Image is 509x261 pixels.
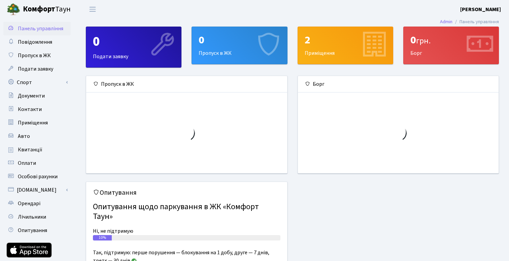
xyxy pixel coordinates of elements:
span: Контакти [18,106,42,113]
a: Опитування [3,224,71,237]
span: Лічильники [18,213,46,221]
a: Квитанції [3,143,71,156]
div: Подати заявку [86,27,181,67]
div: Приміщення [298,27,393,64]
div: Пропуск в ЖК [192,27,287,64]
a: 2Приміщення [298,27,393,64]
h5: Опитування [93,189,280,197]
span: Таун [23,4,71,15]
a: 0Пропуск в ЖК [192,27,287,64]
a: Документи [3,89,71,103]
nav: breadcrumb [430,15,509,29]
b: [PERSON_NAME] [460,6,501,13]
a: Авто [3,129,71,143]
a: Особові рахунки [3,170,71,183]
span: Подати заявку [18,65,53,73]
a: Оплати [3,156,71,170]
div: Борг [404,27,499,64]
div: Ні, не підтримую [93,227,280,235]
span: Повідомлення [18,38,52,46]
b: Комфорт [23,4,55,14]
a: Admin [440,18,452,25]
span: Авто [18,133,30,140]
span: Особові рахунки [18,173,58,180]
a: Контакти [3,103,71,116]
span: Квитанції [18,146,42,153]
a: Панель управління [3,22,71,35]
span: Документи [18,92,45,100]
span: Пропуск в ЖК [18,52,51,59]
a: [PERSON_NAME] [460,5,501,13]
span: Панель управління [18,25,63,32]
a: Орендарі [3,197,71,210]
div: 0 [199,34,280,46]
img: logo.png [7,3,20,16]
div: 10% [93,235,112,240]
a: [DOMAIN_NAME] [3,183,71,197]
h4: Опитування щодо паркування в ЖК «Комфорт Таун» [93,199,280,224]
span: Приміщення [18,119,48,126]
span: Опитування [18,227,47,234]
span: Оплати [18,159,36,167]
a: Лічильники [3,210,71,224]
div: 0 [410,34,492,46]
a: Подати заявку [3,62,71,76]
div: Борг [298,76,499,92]
div: Пропуск в ЖК [86,76,287,92]
a: Спорт [3,76,71,89]
li: Панель управління [452,18,499,26]
span: Орендарі [18,200,40,207]
a: Повідомлення [3,35,71,49]
div: 2 [305,34,386,46]
div: 0 [93,34,174,50]
button: Переключити навігацію [84,4,101,15]
a: Приміщення [3,116,71,129]
span: грн. [416,35,431,47]
a: 0Подати заявку [86,27,181,68]
a: Пропуск в ЖК [3,49,71,62]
